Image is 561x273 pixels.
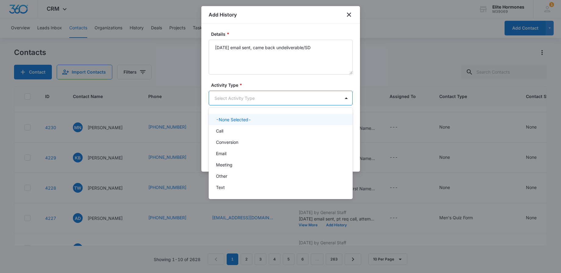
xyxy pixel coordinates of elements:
[216,173,227,179] p: Other
[216,116,251,123] p: -None Selected-
[216,139,238,145] p: Conversion
[216,150,226,157] p: Email
[216,184,225,191] p: Text
[216,162,232,168] p: Meeting
[216,128,223,134] p: Call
